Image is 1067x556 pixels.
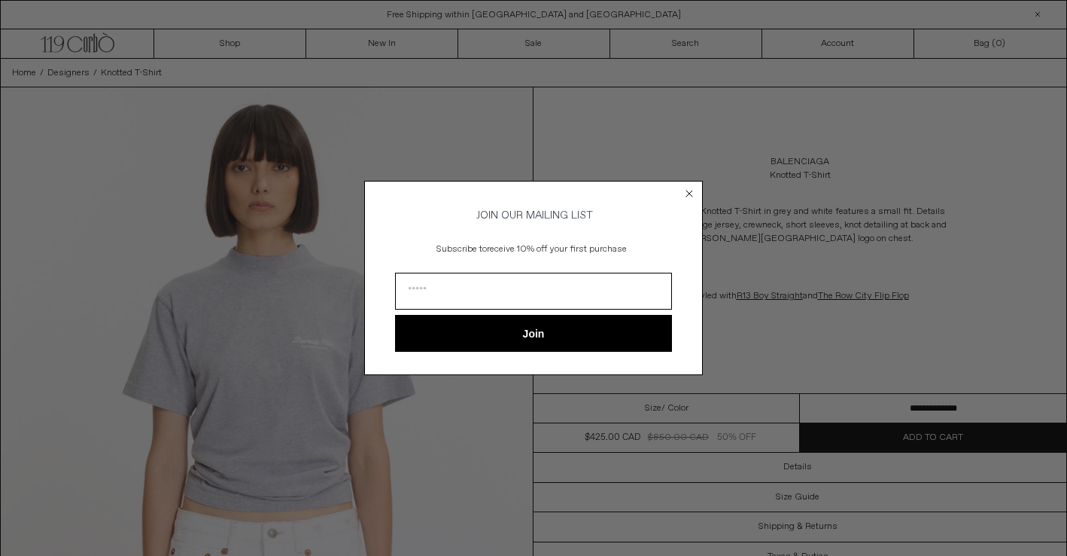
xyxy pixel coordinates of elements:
span: JOIN OUR MAILING LIST [474,209,593,222]
button: Close dialog [682,186,697,201]
button: Join [395,315,672,352]
input: Email [395,273,672,310]
span: Subscribe to [436,243,487,255]
span: receive 10% off your first purchase [487,243,627,255]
